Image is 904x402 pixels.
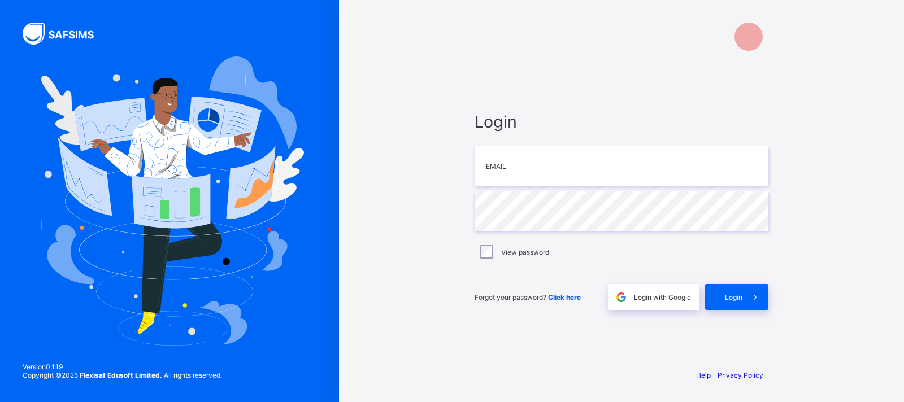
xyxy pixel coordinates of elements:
label: View password [501,248,549,256]
strong: Flexisaf Edusoft Limited. [80,371,162,379]
a: Help [696,371,711,379]
a: Click here [548,293,581,301]
span: Version 0.1.19 [23,362,222,371]
img: Hero Image [35,56,304,346]
span: Login with Google [634,293,691,301]
span: Login [725,293,742,301]
span: Forgot your password? [475,293,581,301]
a: Privacy Policy [718,371,763,379]
span: Copyright © 2025 All rights reserved. [23,371,222,379]
img: SAFSIMS Logo [23,23,107,45]
span: Login [475,112,768,132]
img: google.396cfc9801f0270233282035f929180a.svg [615,291,628,304]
